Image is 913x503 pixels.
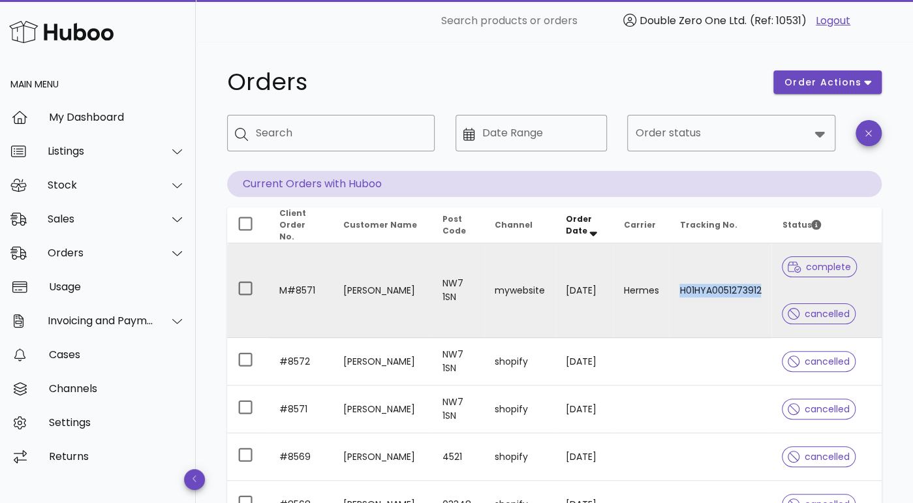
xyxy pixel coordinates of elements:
span: cancelled [788,404,850,414]
td: NW7 1SN [431,243,484,338]
button: order actions [773,70,882,94]
th: Post Code [431,207,484,243]
div: Usage [49,281,185,293]
span: Post Code [442,213,465,236]
span: Customer Name [343,219,417,230]
div: My Dashboard [49,111,185,123]
span: Double Zero One Ltd. [640,13,747,28]
div: Order status [627,115,835,151]
td: H01HYA0051273912 [669,243,771,338]
span: Carrier [623,219,655,230]
td: [DATE] [555,338,613,386]
span: order actions [784,76,862,89]
td: [PERSON_NAME] [333,386,432,433]
td: #8572 [269,338,333,386]
td: [DATE] [555,243,613,338]
span: complete [788,262,851,271]
div: Stock [48,179,154,191]
th: Customer Name [333,207,432,243]
div: Channels [49,382,185,395]
h1: Orders [227,70,758,94]
td: [PERSON_NAME] [333,243,432,338]
span: Channel [495,219,533,230]
td: [DATE] [555,433,613,481]
td: shopify [484,433,555,481]
th: Client Order No. [269,207,333,243]
span: Client Order No. [279,207,306,242]
div: Listings [48,145,154,157]
div: Cases [49,348,185,361]
td: #8571 [269,386,333,433]
a: Logout [816,13,850,29]
th: Order Date: Sorted descending. Activate to remove sorting. [555,207,613,243]
th: Tracking No. [669,207,771,243]
span: Status [782,219,821,230]
td: Hermes [613,243,669,338]
th: Channel [484,207,555,243]
span: (Ref: 10531) [750,13,807,28]
th: Carrier [613,207,669,243]
td: shopify [484,338,555,386]
span: Order Date [566,213,592,236]
span: cancelled [788,357,850,366]
div: Orders [48,247,154,259]
p: Current Orders with Huboo [227,171,882,197]
div: Returns [49,450,185,463]
div: Sales [48,213,154,225]
div: Invoicing and Payments [48,314,154,327]
span: cancelled [788,452,850,461]
td: [PERSON_NAME] [333,433,432,481]
td: M#8571 [269,243,333,338]
td: [PERSON_NAME] [333,338,432,386]
img: Huboo Logo [9,18,114,46]
td: [DATE] [555,386,613,433]
td: shopify [484,386,555,433]
td: 4521 [431,433,484,481]
th: Status [771,207,882,243]
td: NW7 1SN [431,386,484,433]
span: Tracking No. [679,219,737,230]
td: mywebsite [484,243,555,338]
span: cancelled [788,309,850,318]
td: NW7 1SN [431,338,484,386]
td: #8569 [269,433,333,481]
div: Settings [49,416,185,429]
